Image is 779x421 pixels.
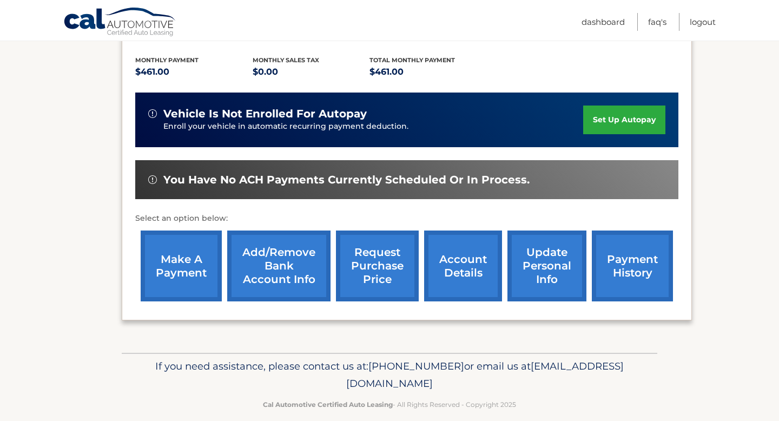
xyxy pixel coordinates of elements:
[253,56,319,64] span: Monthly sales Tax
[583,106,665,134] a: set up autopay
[424,231,502,301] a: account details
[582,13,625,31] a: Dashboard
[148,109,157,118] img: alert-white.svg
[135,212,678,225] p: Select an option below:
[648,13,666,31] a: FAQ's
[369,64,487,80] p: $461.00
[129,399,650,410] p: - All Rights Reserved - Copyright 2025
[507,231,586,301] a: update personal info
[135,56,199,64] span: Monthly Payment
[141,231,222,301] a: make a payment
[336,231,419,301] a: request purchase price
[253,64,370,80] p: $0.00
[163,173,530,187] span: You have no ACH payments currently scheduled or in process.
[129,358,650,392] p: If you need assistance, please contact us at: or email us at
[263,400,393,409] strong: Cal Automotive Certified Auto Leasing
[135,64,253,80] p: $461.00
[346,360,624,390] span: [EMAIL_ADDRESS][DOMAIN_NAME]
[163,121,583,133] p: Enroll your vehicle in automatic recurring payment deduction.
[592,231,673,301] a: payment history
[690,13,716,31] a: Logout
[227,231,331,301] a: Add/Remove bank account info
[369,56,455,64] span: Total Monthly Payment
[368,360,464,372] span: [PHONE_NUMBER]
[63,7,177,38] a: Cal Automotive
[148,175,157,184] img: alert-white.svg
[163,107,367,121] span: vehicle is not enrolled for autopay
